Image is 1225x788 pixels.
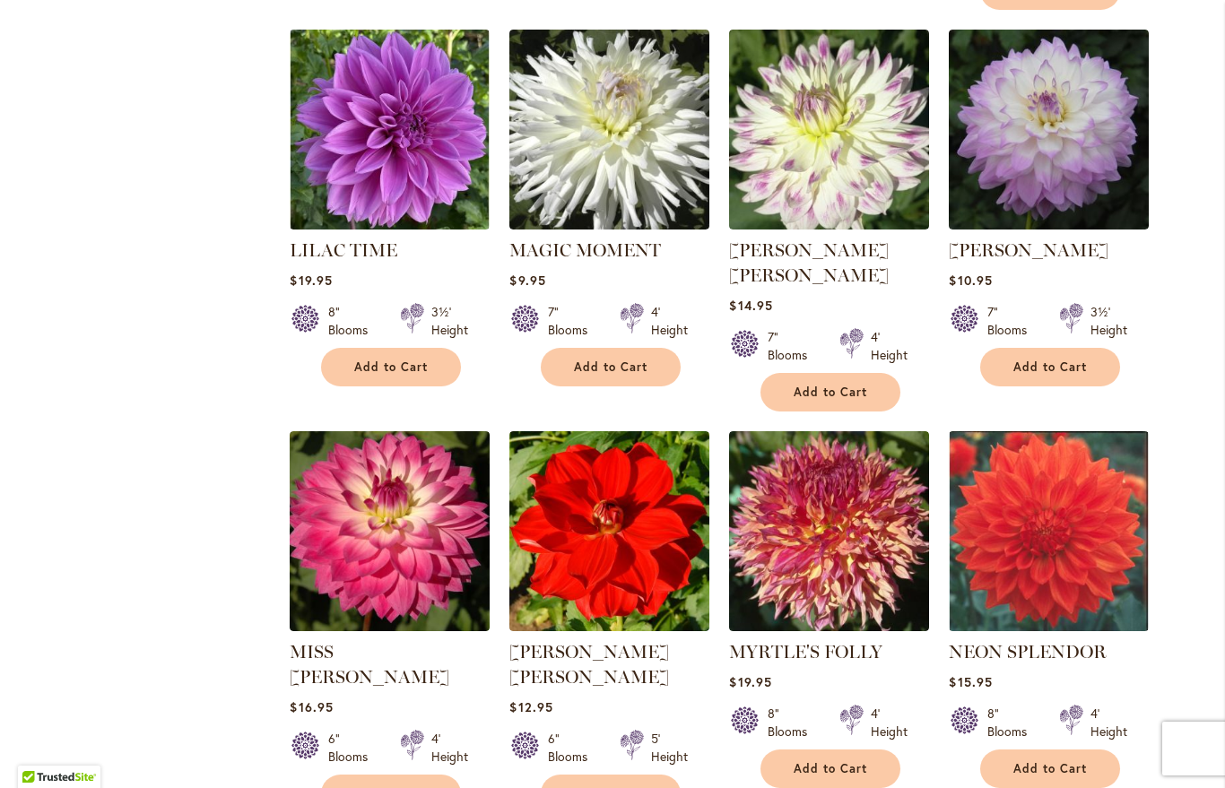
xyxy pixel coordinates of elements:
div: 4' Height [871,328,908,364]
a: MARGARET ELLEN [729,216,929,233]
span: Add to Cart [794,761,867,776]
div: 8" Blooms [328,303,378,339]
div: 4' Height [431,730,468,766]
span: $10.95 [949,272,992,289]
div: 7" Blooms [548,303,598,339]
div: 8" Blooms [768,705,818,740]
div: 4' Height [871,705,908,740]
div: 3½' Height [1090,303,1127,339]
span: Add to Cart [1013,761,1087,776]
span: $12.95 [509,698,552,715]
div: 7" Blooms [987,303,1038,339]
img: MIKAYLA MIRANDA [949,30,1149,229]
a: MISS DELILAH [290,618,490,635]
div: 5' Height [651,730,688,766]
button: Add to Cart [541,348,681,386]
img: MOLLY ANN [509,431,709,631]
iframe: Launch Accessibility Center [13,724,64,775]
a: MAGIC MOMENT [509,216,709,233]
a: NEON SPLENDOR [949,641,1107,662]
img: MISS DELILAH [290,431,490,631]
div: 7" Blooms [768,328,818,364]
img: MARGARET ELLEN [729,30,929,229]
div: 3½' Height [431,303,468,339]
a: MAGIC MOMENT [509,239,661,261]
div: 6" Blooms [548,730,598,766]
a: Neon Splendor [949,618,1149,635]
button: Add to Cart [980,749,1120,788]
a: [PERSON_NAME] [PERSON_NAME] [509,641,669,688]
button: Add to Cart [321,348,461,386]
a: MISS [PERSON_NAME] [290,641,449,688]
span: Add to Cart [354,359,428,375]
a: LILAC TIME [290,239,397,261]
a: MYRTLE'S FOLLY [729,618,929,635]
span: $9.95 [509,272,545,289]
img: Neon Splendor [949,431,1149,631]
a: [PERSON_NAME] [949,239,1108,261]
span: Add to Cart [574,359,647,375]
span: Add to Cart [1013,359,1087,375]
span: $16.95 [290,698,333,715]
div: 8" Blooms [987,705,1038,740]
button: Add to Cart [760,749,900,788]
a: MIKAYLA MIRANDA [949,216,1149,233]
a: MYRTLE'S FOLLY [729,641,882,662]
span: $14.95 [729,297,772,314]
span: $19.95 [290,272,332,289]
a: [PERSON_NAME] [PERSON_NAME] [729,239,889,286]
img: MAGIC MOMENT [509,30,709,229]
a: MOLLY ANN [509,618,709,635]
span: $15.95 [949,673,992,690]
div: 6" Blooms [328,730,378,766]
button: Add to Cart [980,348,1120,386]
span: Add to Cart [794,385,867,400]
span: $19.95 [729,673,771,690]
div: 4' Height [651,303,688,339]
div: 4' Height [1090,705,1127,740]
button: Add to Cart [760,373,900,411]
a: Lilac Time [290,216,490,233]
img: MYRTLE'S FOLLY [729,431,929,631]
img: Lilac Time [290,30,490,229]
